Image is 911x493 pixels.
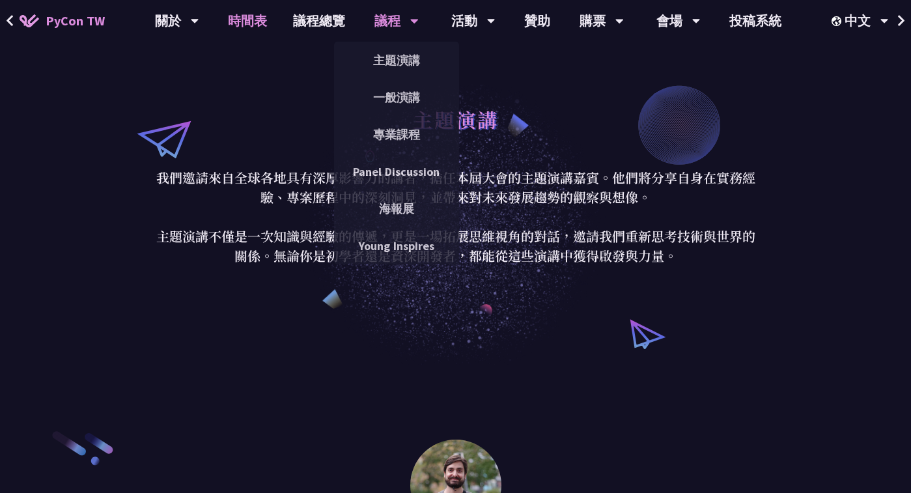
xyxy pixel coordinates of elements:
[832,16,845,26] img: Locale Icon
[334,193,459,224] a: 海報展
[334,156,459,187] a: Panel Discussion
[20,14,39,27] img: Home icon of PyCon TW 2025
[334,82,459,113] a: 一般演講
[334,119,459,150] a: 專業課程
[46,11,105,31] span: PyCon TW
[153,168,759,266] p: 我們邀請來自全球各地具有深厚影響力的講者，擔任本屆大會的主題演講嘉賓。他們將分享自身在實務經驗、專案歷程中的深刻洞見，並帶來對未來發展趨勢的觀察與想像。 主題演講不僅是一次知識與經驗的傳遞，更是...
[334,231,459,261] a: Young Inspires
[334,45,459,76] a: 主題演講
[7,5,118,37] a: PyCon TW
